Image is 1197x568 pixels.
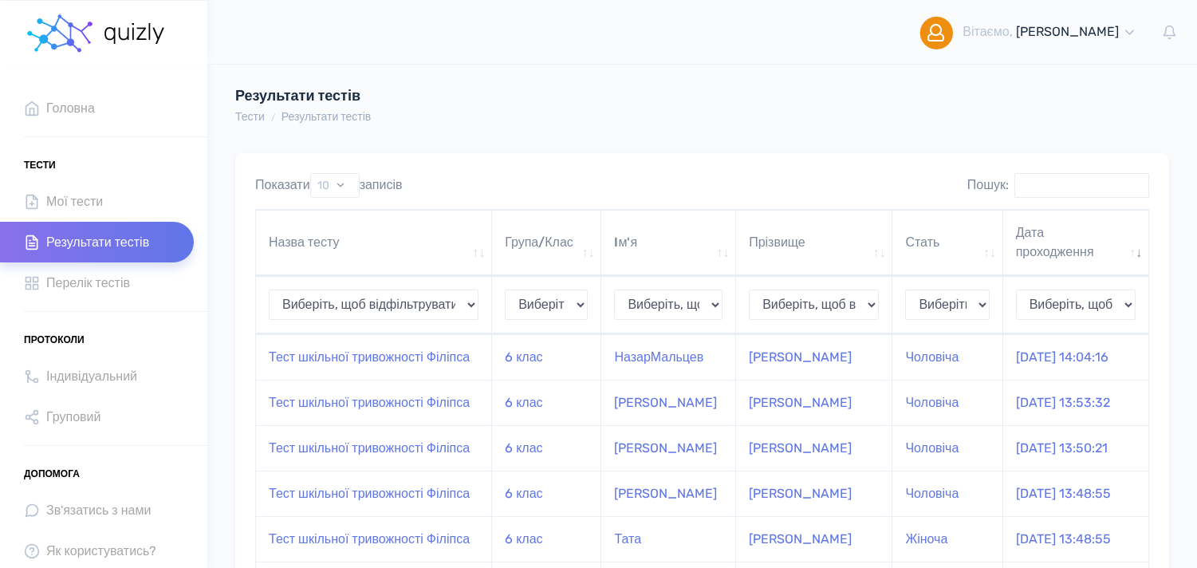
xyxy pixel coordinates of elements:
th: Стать: активувати для сортування стовпців за зростанням [892,210,1002,276]
span: Головна [46,97,95,119]
td: 6 клас [492,334,601,380]
span: Мої тести [46,191,103,212]
td: НазарМальцев [601,334,736,380]
td: [DATE] 14:04:16 [1003,334,1148,380]
td: Тест шкільної тривожності Філіпса [256,516,492,562]
td: Жіноча [892,516,1002,562]
td: [PERSON_NAME] [736,516,892,562]
h4: Результати тестів [235,88,770,105]
span: [PERSON_NAME] [1016,24,1119,39]
li: Результати тестів [265,108,372,125]
td: [PERSON_NAME] [736,471,892,516]
td: [DATE] 13:53:32 [1003,380,1148,425]
td: Тата [601,516,736,562]
img: homepage [103,23,167,44]
td: Тест шкільної тривожності Філіпса [256,425,492,471]
input: Пошук: [1014,173,1149,198]
td: 6 клас [492,380,601,425]
span: Результати тестів [46,231,149,253]
td: 6 клас [492,471,601,516]
td: Тест шкільної тривожності Філіпса [256,380,492,425]
td: [DATE] 13:50:21 [1003,425,1148,471]
td: [PERSON_NAME] [601,425,736,471]
td: Чоловіча [892,425,1002,471]
span: Протоколи [24,328,85,352]
td: 6 клас [492,516,601,562]
label: Пошук: [967,173,1149,198]
img: homepage [24,10,96,57]
th: Група/Клас: активувати для сортування стовпців за зростанням [492,210,601,276]
td: [DATE] 13:48:55 [1003,471,1148,516]
td: Чоловіча [892,380,1002,425]
th: Iм'я: активувати для сортування стовпців за зростанням [601,210,736,276]
span: Індивідуальний [46,365,137,387]
span: Перелік тестів [46,272,130,294]
span: Як користуватись? [46,540,156,562]
td: [PERSON_NAME] [736,334,892,380]
span: Тести [24,153,56,177]
td: [PERSON_NAME] [736,380,892,425]
td: 6 клас [492,425,601,471]
th: Дата проходження: активувати для сортування стовпців за зростанням [1003,210,1148,276]
span: Груповий [46,406,100,428]
td: Чоловіча [892,334,1002,380]
span: Зв'язатись з нами [46,499,151,521]
td: [DATE] 13:48:55 [1003,516,1148,562]
label: Показати записів [255,173,403,198]
span: Допомога [24,462,80,486]
td: Тест шкільної тривожності Філіпса [256,471,492,516]
select: Показатизаписів [310,173,360,198]
td: [PERSON_NAME] [601,380,736,425]
nav: breadcrumb [235,108,371,125]
td: [PERSON_NAME] [736,425,892,471]
td: Тест шкільної тривожності Філіпса [256,334,492,380]
td: [PERSON_NAME] [601,471,736,516]
li: Тести [235,108,265,125]
th: Назва тесту: активувати для сортування стовпців за зростанням [256,210,492,276]
th: Прізвище: активувати для сортування стовпців за зростанням [736,210,892,276]
a: homepage homepage [24,1,167,65]
td: Чоловіча [892,471,1002,516]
